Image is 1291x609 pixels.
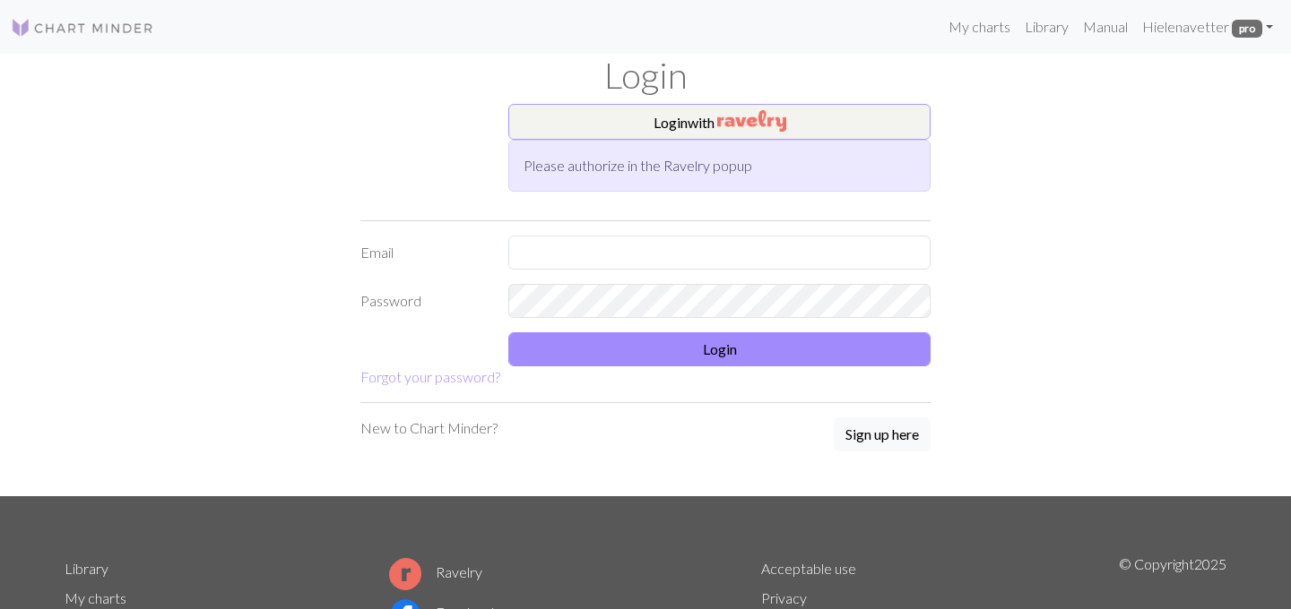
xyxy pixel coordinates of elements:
[389,558,421,590] img: Ravelry logo
[508,332,931,366] button: Login
[360,417,498,439] p: New to Chart Minder?
[834,417,931,451] button: Sign up here
[1135,9,1280,45] a: Hielenavetter pro
[1232,20,1262,38] span: pro
[54,54,1237,97] h1: Login
[350,236,498,270] label: Email
[508,140,931,192] div: Please authorize in the Ravelry popup
[834,417,931,453] a: Sign up here
[1076,9,1135,45] a: Manual
[389,563,482,580] a: Ravelry
[508,104,931,140] button: Loginwith
[1018,9,1076,45] a: Library
[761,560,856,577] a: Acceptable use
[65,589,126,606] a: My charts
[350,284,498,318] label: Password
[761,589,807,606] a: Privacy
[11,17,154,39] img: Logo
[941,9,1018,45] a: My charts
[65,560,108,577] a: Library
[360,368,500,385] a: Forgot your password?
[717,110,786,132] img: Ravelry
